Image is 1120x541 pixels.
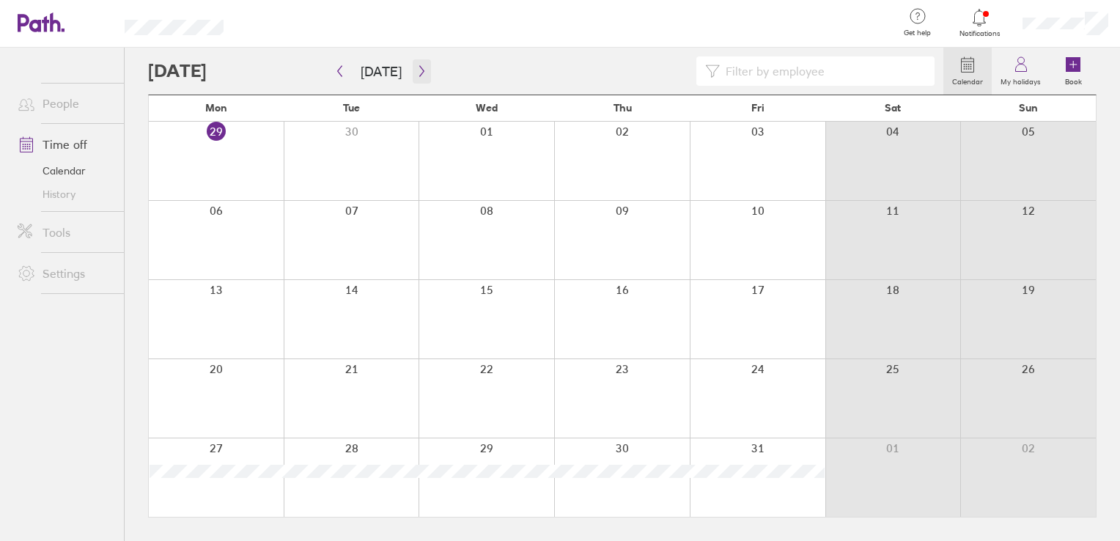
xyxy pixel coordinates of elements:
label: Book [1056,73,1091,87]
span: Fri [751,102,765,114]
span: Thu [614,102,632,114]
input: Filter by employee [720,57,926,85]
span: Notifications [956,29,1003,38]
label: Calendar [943,73,992,87]
span: Sat [885,102,901,114]
a: People [6,89,124,118]
a: History [6,183,124,206]
span: Sun [1019,102,1038,114]
span: Get help [894,29,941,37]
a: Calendar [943,48,992,95]
label: My holidays [992,73,1050,87]
a: Settings [6,259,124,288]
a: My holidays [992,48,1050,95]
a: Tools [6,218,124,247]
a: Book [1050,48,1097,95]
a: Calendar [6,159,124,183]
a: Time off [6,130,124,159]
span: Wed [476,102,498,114]
span: Tue [343,102,360,114]
span: Mon [205,102,227,114]
a: Notifications [956,7,1003,38]
button: [DATE] [349,59,413,84]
